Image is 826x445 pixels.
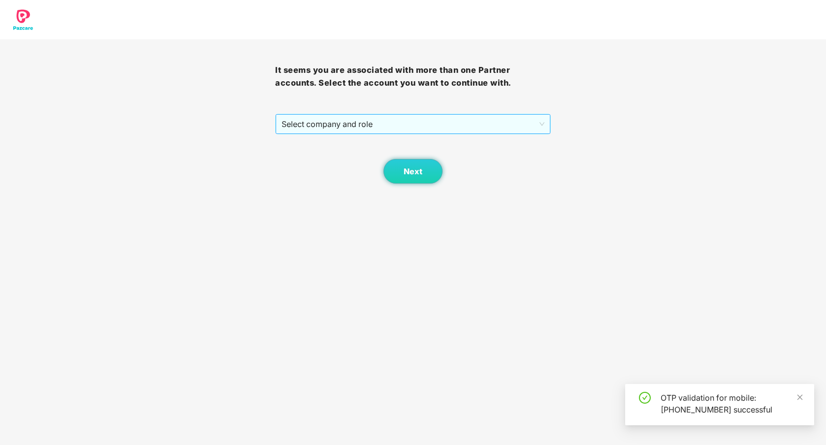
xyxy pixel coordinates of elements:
[661,392,802,415] div: OTP validation for mobile: [PHONE_NUMBER] successful
[639,392,651,404] span: check-circle
[404,167,422,176] span: Next
[282,115,544,133] span: Select company and role
[796,394,803,401] span: close
[275,64,550,89] h3: It seems you are associated with more than one Partner accounts. Select the account you want to c...
[383,159,443,184] button: Next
